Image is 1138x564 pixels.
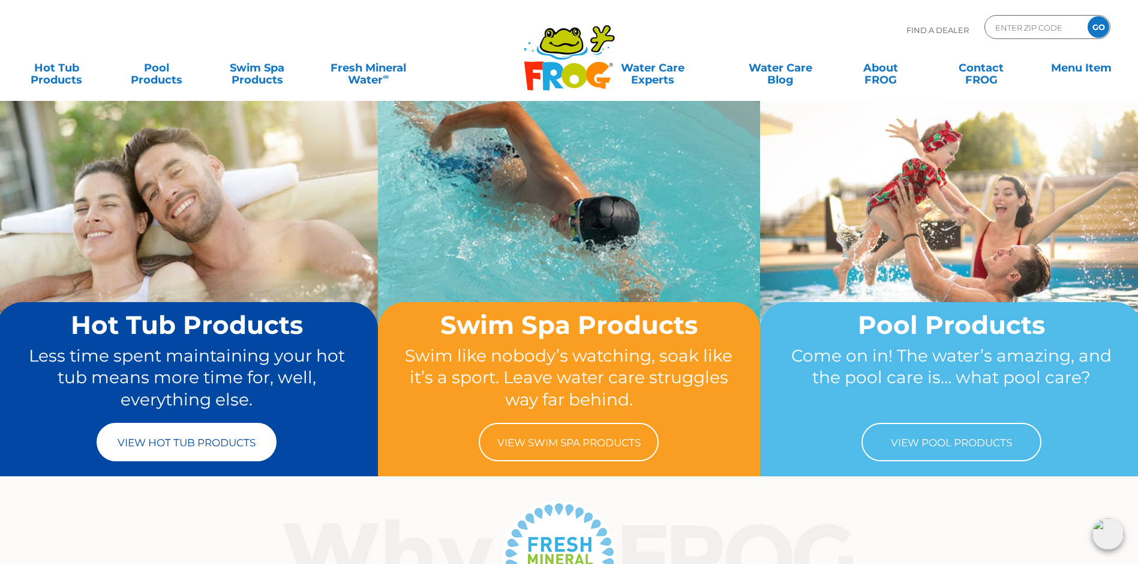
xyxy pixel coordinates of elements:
a: View Hot Tub Products [97,423,277,461]
input: Zip Code Form [994,19,1075,36]
input: GO [1088,16,1109,38]
a: Fresh MineralWater∞ [313,56,424,80]
a: View Swim Spa Products [479,423,659,461]
p: Swim like nobody’s watching, soak like it’s a sport. Leave water care struggles way far behind. [401,345,737,411]
a: Water CareExperts [580,56,725,80]
a: View Pool Products [861,423,1041,461]
h2: Swim Spa Products [401,311,737,339]
sup: ∞ [383,71,389,81]
a: PoolProducts [112,56,202,80]
a: ContactFROG [936,56,1026,80]
img: home-banner-swim-spa-short [378,100,760,386]
a: Swim SpaProducts [212,56,302,80]
a: AboutFROG [836,56,926,80]
a: Hot TubProducts [12,56,101,80]
p: Less time spent maintaining your hot tub means more time for, well, everything else. [19,345,355,411]
img: openIcon [1092,518,1124,550]
h2: Hot Tub Products [19,311,355,339]
h2: Pool Products [783,311,1119,339]
p: Come on in! The water’s amazing, and the pool care is… what pool care? [783,345,1119,411]
a: Menu Item [1037,56,1126,80]
a: Water CareBlog [736,56,825,80]
p: Find A Dealer [906,15,969,45]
